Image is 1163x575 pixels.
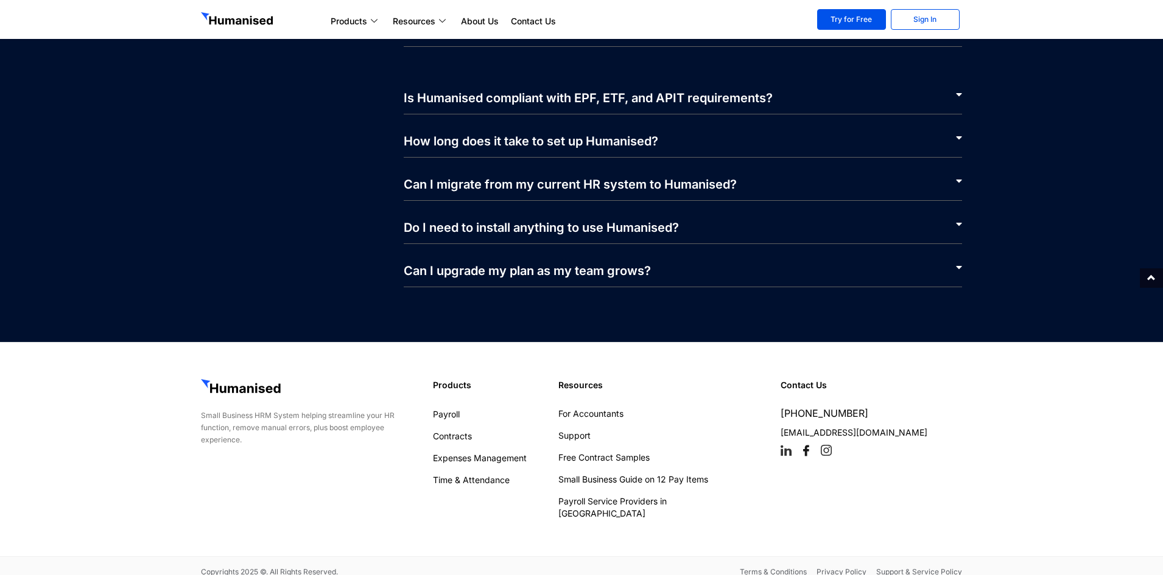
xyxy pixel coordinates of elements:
a: About Us [455,14,505,29]
h4: Products [433,379,546,391]
a: How long does it take to set up Humanised? [404,134,658,148]
a: Small Business Guide on 12 Pay Items [558,473,748,486]
a: Free Contract Samples [558,451,748,464]
a: Sign In [891,9,960,30]
a: Support [558,430,748,442]
a: Try for Free [817,9,886,30]
a: [EMAIL_ADDRESS][DOMAIN_NAME] [781,427,927,437]
a: Expenses Management [433,452,546,464]
a: Time & Attendance [433,474,546,486]
a: Contact Us [505,14,562,29]
a: Payroll Service Providers in [GEOGRAPHIC_DATA] [558,495,748,520]
div: Small Business HRM System helping streamline your HR function, remove manual errors, plus boost e... [201,409,421,446]
h4: Resources [558,379,769,391]
h4: Contact Us [781,379,962,391]
a: Is Humanised compliant with EPF, ETF, and APIT requirements? [404,91,773,105]
a: Payroll [433,408,546,420]
a: For Accountants [558,408,748,420]
a: Products [325,14,387,29]
img: GetHumanised Logo [201,379,283,396]
a: [PHONE_NUMBER] [781,407,868,419]
a: Contracts [433,430,546,442]
a: Do I need to install anything to use Humanised? [404,220,679,235]
img: GetHumanised Logo [201,12,275,28]
a: Can I migrate from my current HR system to Humanised? [404,177,737,192]
a: Resources [387,14,455,29]
a: Can I upgrade my plan as my team grows? [404,263,651,278]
